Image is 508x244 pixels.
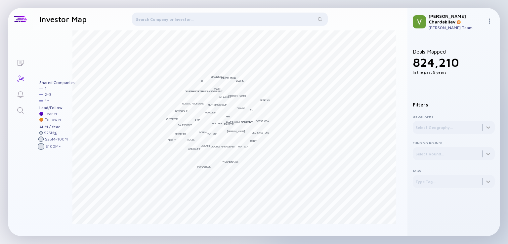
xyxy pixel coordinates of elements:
div: Paradigm [205,111,216,114]
div: [PERSON_NAME] [227,130,245,133]
div: Spark [214,87,221,91]
div: Global Founders [182,102,204,105]
div: Portage [243,120,253,124]
div: Tribe [224,115,230,118]
div: IFC [250,108,253,111]
div: $ 25M [44,131,57,135]
div: BoxGroup [175,109,188,113]
div: Oak HC/FT [188,147,200,150]
div: KaszeK [224,122,234,126]
span: 824,210 [413,55,459,69]
div: DST Global [256,119,270,123]
div: Leader [45,111,58,116]
div: Jump [194,118,200,122]
div: Deals Mapped [413,49,495,75]
div: Valar [237,106,245,109]
a: Lists [8,54,33,70]
div: 1 [45,86,47,91]
div: General Catalyst [185,90,208,93]
div: QED Investors [252,131,269,134]
div: MassMutual [221,76,237,80]
div: [PERSON_NAME] [228,94,246,98]
div: Y Combinator [222,160,239,163]
div: Illuminate Financial [226,120,251,123]
div: $ 100M + [46,144,61,149]
div: Salesforce [178,123,192,127]
div: Alumni [201,144,210,147]
div: Founders [219,96,231,99]
a: Reminders [8,86,33,102]
div: Anthemis Group [208,103,227,106]
div: ACrew [199,131,207,134]
div: Peak XV [260,99,270,102]
div: Battery [212,122,222,125]
div: Flourish [235,79,245,82]
div: Ribbit [250,139,257,142]
div: [PERSON_NAME] Chardakliev [429,13,484,24]
a: Search [8,102,33,118]
div: AUM / Year [39,125,75,129]
div: Bessemer [175,132,186,136]
div: B [201,79,203,82]
h1: Investor Map [39,15,87,24]
div: In the past 5 years [413,70,495,75]
img: Viktor Profile Picture [413,15,426,28]
img: Menu [487,19,492,24]
div: $ 25M - 100M [45,137,68,142]
a: Investor Map [8,70,33,86]
div: Pantera [207,132,217,135]
div: Shared Companies [39,80,75,85]
div: Lightspeed [165,117,178,121]
div: Accel [187,138,195,141]
div: Lead/Follow [39,105,75,110]
div: 4 + [45,98,49,103]
div: Monashees [197,165,211,168]
div: 2 - 3 [45,92,51,97]
div: Speedinvest [211,75,226,78]
div: Coatue Management [211,145,237,148]
div: Filters [413,102,495,107]
div: [PERSON_NAME] Team [429,25,484,30]
div: Partech [238,145,248,148]
div: Insight [168,138,176,142]
div: Follower [45,117,62,122]
div: ≤ [54,131,57,135]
